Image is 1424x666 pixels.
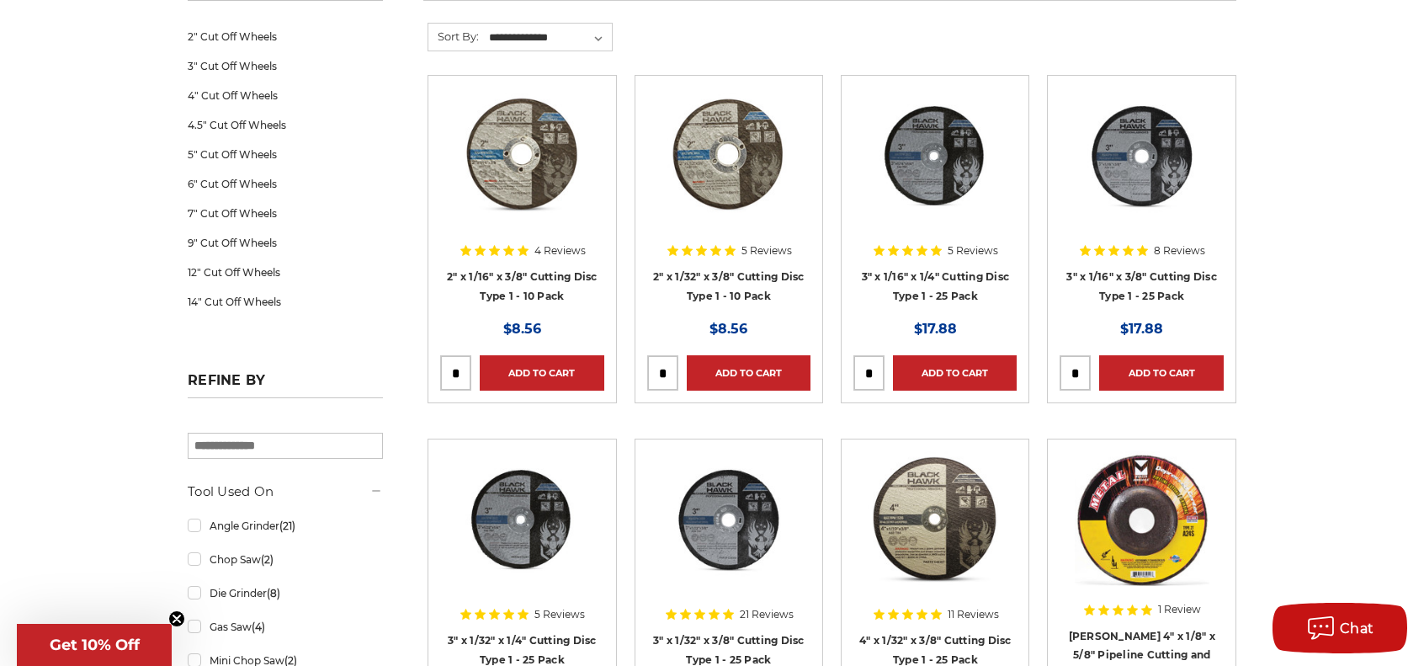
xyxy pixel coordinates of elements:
a: Add to Cart [893,355,1017,391]
a: Angle Grinder [188,511,383,541]
a: 3" x 1/32" x 3/8" Cutting Disc Type 1 - 25 Pack [653,634,805,666]
a: 3" x 1/16" x 1/4" Cutting Disc Type 1 - 25 Pack [862,270,1010,302]
span: 11 Reviews [948,610,999,620]
a: Add to Cart [480,355,603,391]
a: 3" Cut Off Wheels [188,51,383,81]
a: Die Grinder [188,578,383,608]
img: 3" x 1/32" x 3/8" Cut Off Wheel [662,451,796,586]
a: Add to Cart [687,355,810,391]
a: 3" x 1/16" x 3/8" Cutting Disc Type 1 - 25 Pack [1066,270,1217,302]
img: 2" x 1/32" x 3/8" Cut Off Wheel [662,88,796,222]
a: 14" Cut Off Wheels [188,287,383,317]
span: $8.56 [503,321,541,337]
span: 4 Reviews [534,246,586,256]
a: 3" x 1/32" x 3/8" Cut Off Wheel [647,451,810,615]
div: Get 10% OffClose teaser [17,624,172,666]
a: 2" x 1/32" x 3/8" Cutting Disc Type 1 - 10 Pack [653,270,805,302]
img: Mercer 4" x 1/8" x 5/8 Cutting and Light Grinding Wheel [1075,451,1209,586]
img: 3” x .0625” x 1/4” Die Grinder Cut-Off Wheels by Black Hawk Abrasives [868,88,1002,222]
span: 21 Reviews [740,610,794,620]
a: Add to Cart [1099,355,1223,391]
select: Sort By: [486,25,612,51]
a: 9" Cut Off Wheels [188,228,383,258]
a: 4" Cut Off Wheels [188,81,383,110]
h5: Refine by [188,372,383,398]
span: 5 Reviews [534,610,585,620]
button: Chat [1273,603,1407,653]
span: (4) [252,621,265,633]
img: 3" x 1/16" x 3/8" Cutting Disc [1075,88,1209,222]
span: $17.88 [1120,321,1163,337]
h5: Tool Used On [188,482,383,502]
span: 8 Reviews [1154,246,1205,256]
span: 5 Reviews [948,246,998,256]
button: Close teaser [168,610,185,627]
a: Chop Saw [188,545,383,574]
a: 4" x 1/32" x 3/8" Cutting Disc Type 1 - 25 Pack [859,634,1012,666]
span: (2) [261,553,274,566]
a: 4.5" Cut Off Wheels [188,110,383,140]
a: 4" x 1/32" x 3/8" Cutting Disc [853,451,1017,615]
a: 3” x .0625” x 1/4” Die Grinder Cut-Off Wheels by Black Hawk Abrasives [853,88,1017,251]
a: 2" Cut Off Wheels [188,22,383,51]
span: 5 Reviews [741,246,792,256]
a: 7" Cut Off Wheels [188,199,383,228]
a: 2" x 1/16" x 3/8" Cutting Disc Type 1 - 10 Pack [447,270,598,302]
span: Chat [1340,621,1374,637]
img: 3" x 1/32" x 1/4" Cutting Disc [454,451,589,586]
a: 5" Cut Off Wheels [188,140,383,169]
img: 4" x 1/32" x 3/8" Cutting Disc [868,451,1002,586]
img: 2" x 1/16" x 3/8" Cut Off Wheel [454,88,589,222]
span: (8) [267,587,280,599]
span: $17.88 [914,321,957,337]
a: 3" x 1/32" x 1/4" Cutting Disc [440,451,603,615]
a: 2" x 1/16" x 3/8" Cut Off Wheel [440,88,603,251]
a: 2" x 1/32" x 3/8" Cut Off Wheel [647,88,810,251]
a: 3" x 1/16" x 3/8" Cutting Disc [1060,88,1223,251]
label: Sort By: [428,24,479,49]
a: 3" x 1/32" x 1/4" Cutting Disc Type 1 - 25 Pack [448,634,597,666]
a: Mercer 4" x 1/8" x 5/8 Cutting and Light Grinding Wheel [1060,451,1223,615]
span: $8.56 [709,321,747,337]
span: (21) [279,519,295,532]
a: 12" Cut Off Wheels [188,258,383,287]
a: Gas Saw [188,612,383,642]
span: Get 10% Off [50,636,140,654]
a: 6" Cut Off Wheels [188,169,383,199]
